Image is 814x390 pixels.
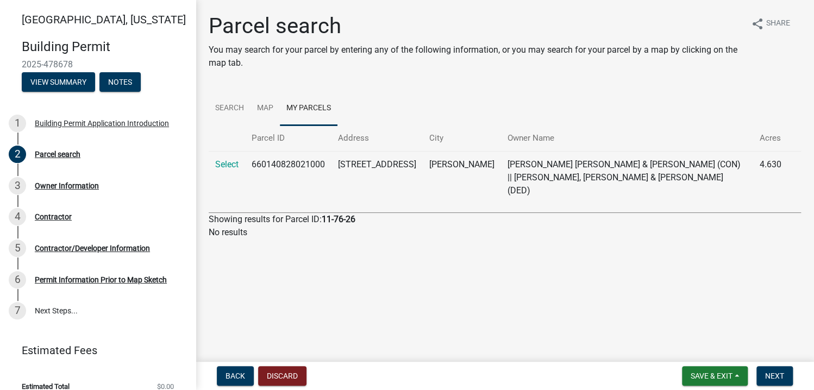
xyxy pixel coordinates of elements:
[9,339,178,361] a: Estimated Fees
[501,151,753,204] td: [PERSON_NAME] [PERSON_NAME] & [PERSON_NAME] (CON) || [PERSON_NAME], [PERSON_NAME] & [PERSON_NAME]...
[209,213,801,226] div: Showing results for Parcel ID:
[35,244,150,252] div: Contractor/Developer Information
[682,366,748,386] button: Save & Exit
[742,13,799,34] button: shareShare
[35,119,169,127] div: Building Permit Application Introduction
[251,91,280,126] a: Map
[35,276,167,284] div: Permit Information Prior to Map Sketch
[99,78,141,87] wm-modal-confirm: Notes
[331,125,423,151] th: Address
[751,17,764,30] i: share
[22,13,186,26] span: [GEOGRAPHIC_DATA], [US_STATE]
[226,372,245,380] span: Back
[209,43,742,70] p: You may search for your parcel by entering any of the following information, or you may search fo...
[753,151,788,204] td: 4.630
[501,125,753,151] th: Owner Name
[9,208,26,225] div: 4
[9,240,26,257] div: 5
[245,125,331,151] th: Parcel ID
[217,366,254,386] button: Back
[245,151,331,204] td: 660140828021000
[280,91,337,126] a: My Parcels
[423,151,501,204] td: [PERSON_NAME]
[9,302,26,319] div: 7
[35,150,80,158] div: Parcel search
[691,372,732,380] span: Save & Exit
[35,213,72,221] div: Contractor
[423,125,501,151] th: City
[765,372,784,380] span: Next
[9,146,26,163] div: 2
[9,177,26,194] div: 3
[209,226,801,239] p: No results
[322,214,355,224] strong: 11-76-26
[331,151,423,204] td: [STREET_ADDRESS]
[756,366,793,386] button: Next
[9,115,26,132] div: 1
[258,366,306,386] button: Discard
[22,72,95,92] button: View Summary
[753,125,788,151] th: Acres
[766,17,790,30] span: Share
[22,383,70,390] span: Estimated Total
[215,159,239,169] a: Select
[9,271,26,288] div: 6
[209,13,742,39] h1: Parcel search
[157,383,174,390] span: $0.00
[22,39,187,55] h4: Building Permit
[22,59,174,70] span: 2025-478678
[35,182,99,190] div: Owner Information
[99,72,141,92] button: Notes
[22,78,95,87] wm-modal-confirm: Summary
[209,91,251,126] a: Search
